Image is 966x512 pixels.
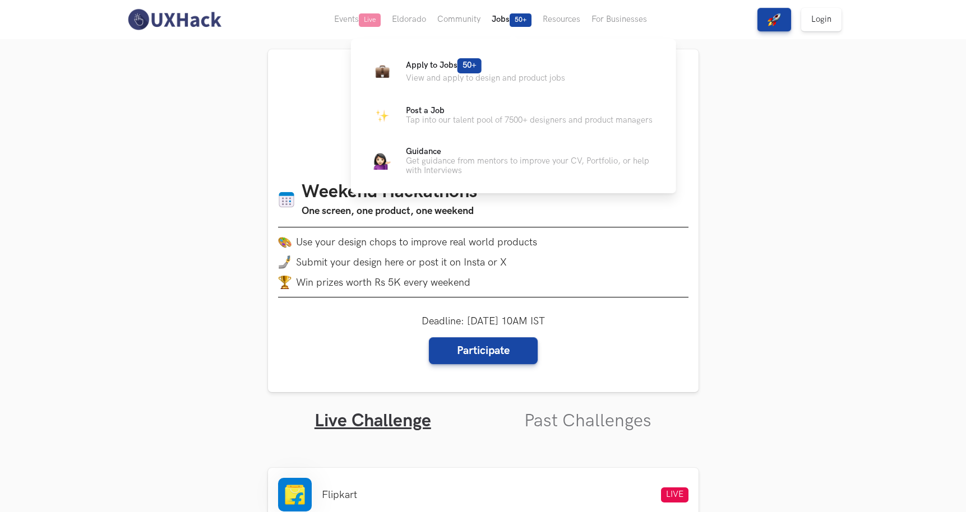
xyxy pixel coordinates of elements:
span: Post a Job [406,106,445,115]
span: 50+ [510,13,531,27]
img: palette.png [278,235,292,249]
a: BriefcaseApply to Jobs50+View and apply to design and product jobs [369,57,658,84]
span: LIVE [661,487,688,502]
span: Guidance [406,147,441,156]
a: GuidanceGuidanceGet guidance from mentors to improve your CV, Portfolio, or help with Interviews [369,147,658,175]
a: Login [801,8,842,31]
li: Flipkart [322,489,357,501]
li: Use your design chops to improve real world products [278,235,688,249]
p: View and apply to design and product jobs [406,73,565,83]
img: Guidance [374,153,391,170]
p: Tap into our talent pool of 7500+ designers and product managers [406,115,653,125]
ul: Tabs Interface [268,392,699,432]
a: Live Challenge [315,410,431,432]
span: 50+ [457,58,482,73]
img: Briefcase [375,64,389,78]
img: Parking [375,109,389,123]
a: Participate [429,337,538,364]
a: ParkingPost a JobTap into our talent pool of 7500+ designers and product managers [369,102,658,129]
img: rocket [768,13,781,26]
span: Submit your design here or post it on Insta or X [296,257,507,268]
span: Apply to Jobs [406,60,482,70]
img: mobile-in-hand.png [278,255,292,269]
h1: Weekend Hackathons [302,181,477,203]
img: trophy.png [278,276,292,289]
p: Get guidance from mentors to improve your CV, Portfolio, or help with Interviews [406,156,658,175]
img: UXHack-logo.png [124,8,224,31]
h3: One screen, one product, one weekend [302,203,477,219]
li: Win prizes worth Rs 5K every weekend [278,276,688,289]
div: Deadline: [DATE] 10AM IST [422,315,545,364]
a: Past Challenges [524,410,651,432]
img: Calendar icon [278,191,295,208]
span: Live [359,13,381,27]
